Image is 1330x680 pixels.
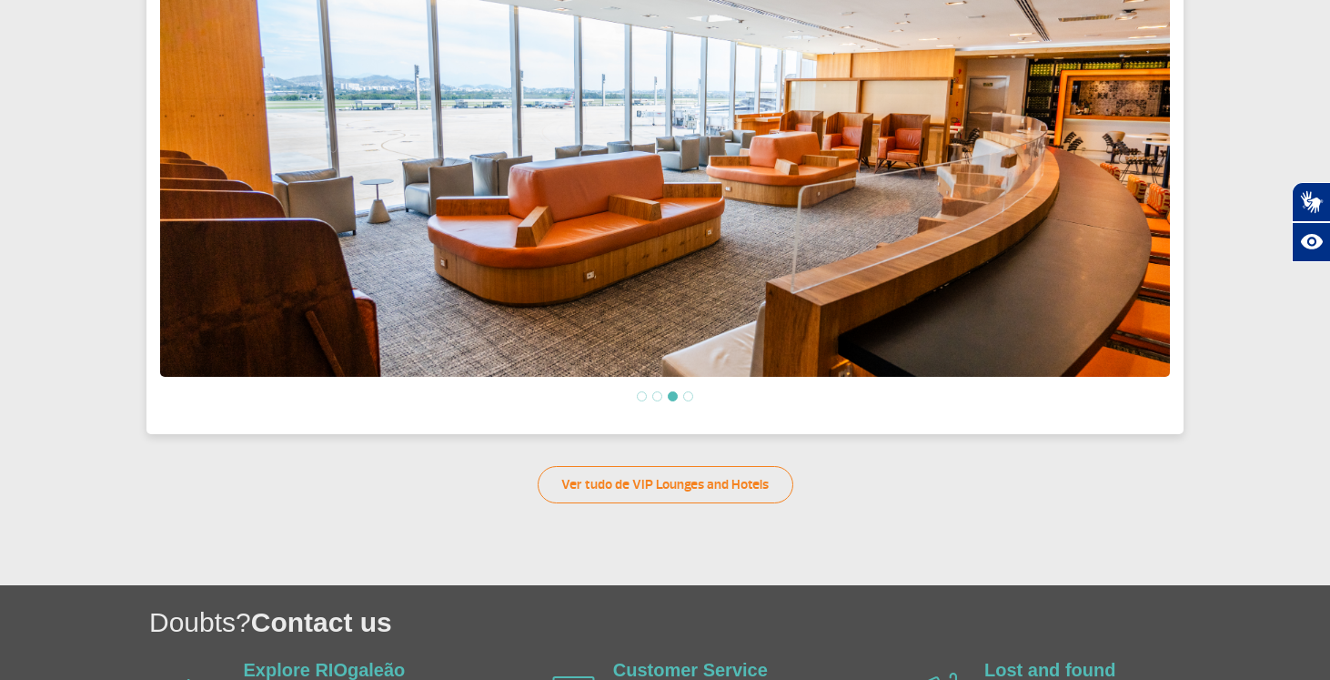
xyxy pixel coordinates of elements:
[613,660,768,680] a: Customer Service
[538,466,793,503] a: Ver tudo de VIP Lounges and Hotels
[1292,222,1330,262] button: Abrir recursos assistivos.
[149,604,1330,641] h1: Doubts?
[251,607,392,637] span: Contact us
[1292,182,1330,222] button: Abrir tradutor de língua de sinais.
[244,660,406,680] a: Explore RIOgaleão
[1292,182,1330,262] div: Plugin de acessibilidade da Hand Talk.
[984,660,1115,680] a: Lost and found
